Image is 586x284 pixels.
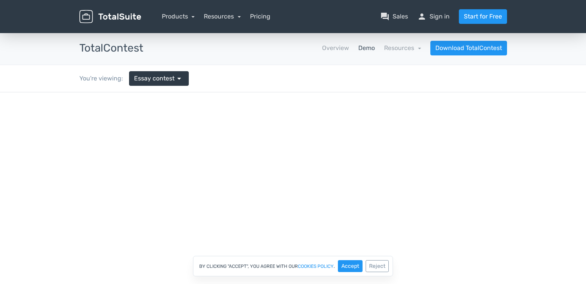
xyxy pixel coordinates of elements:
[417,12,450,21] a: personSign in
[338,260,363,272] button: Accept
[358,43,375,53] a: Demo
[380,12,408,21] a: question_answerSales
[250,12,270,21] a: Pricing
[79,74,129,83] div: You're viewing:
[129,71,189,86] a: Essay contest arrow_drop_down
[298,264,334,269] a: cookies policy
[459,9,507,24] a: Start for Free
[380,12,390,21] span: question_answer
[162,13,195,20] a: Products
[322,43,349,53] a: Overview
[193,256,393,276] div: By clicking "Accept", you agree with our .
[79,42,143,54] h3: TotalContest
[384,44,421,52] a: Resources
[430,41,507,55] a: Download TotalContest
[204,13,241,20] a: Resources
[366,260,389,272] button: Reject
[417,12,426,21] span: person
[79,10,141,23] img: TotalSuite for WordPress
[175,74,184,83] span: arrow_drop_down
[134,74,175,83] span: Essay contest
